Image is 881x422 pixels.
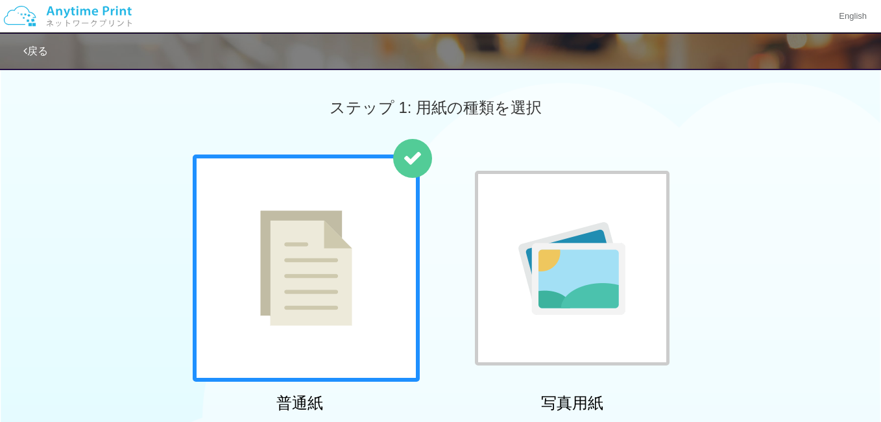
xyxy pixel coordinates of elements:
[318,138,429,166] button: OK
[514,188,608,199] a: 今すぐサインアップ
[399,203,482,214] a: サービス提供店舗
[403,74,478,85] span: プリントコード:
[364,114,507,125] span: 1 アップロード済みのファイル
[273,188,512,199] span: すべてのプリントコードをまとめて確認しますか？
[452,138,563,166] button: メールに送信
